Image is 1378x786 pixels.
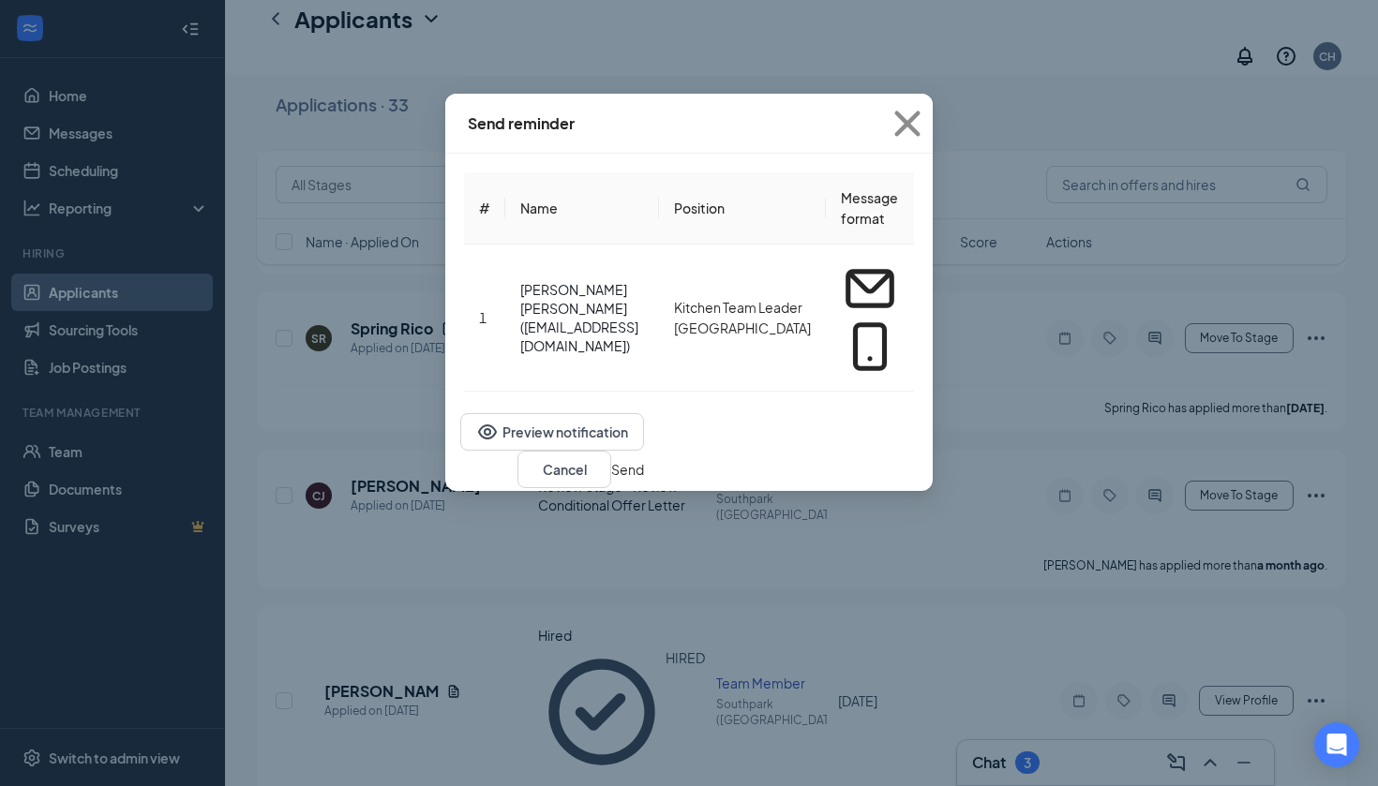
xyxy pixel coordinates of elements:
[611,459,644,480] button: Send
[468,113,575,134] div: Send reminder
[882,98,933,149] svg: Cross
[674,297,811,318] span: Kitchen Team Leader
[476,421,499,443] svg: Eye
[882,94,933,154] button: Close
[520,280,644,355] div: [PERSON_NAME]
[464,172,505,245] th: #
[520,299,644,355] div: [PERSON_NAME] ([EMAIL_ADDRESS][DOMAIN_NAME])
[826,172,914,245] th: Message format
[841,260,899,318] svg: Email
[659,172,826,245] th: Position
[479,309,487,326] span: 1
[460,413,644,451] button: EyePreview notification
[841,318,899,376] svg: MobileSms
[505,172,659,245] th: Name
[674,318,811,338] span: [GEOGRAPHIC_DATA]
[517,451,611,488] button: Cancel
[1314,722,1359,767] div: Open Intercom Messenger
